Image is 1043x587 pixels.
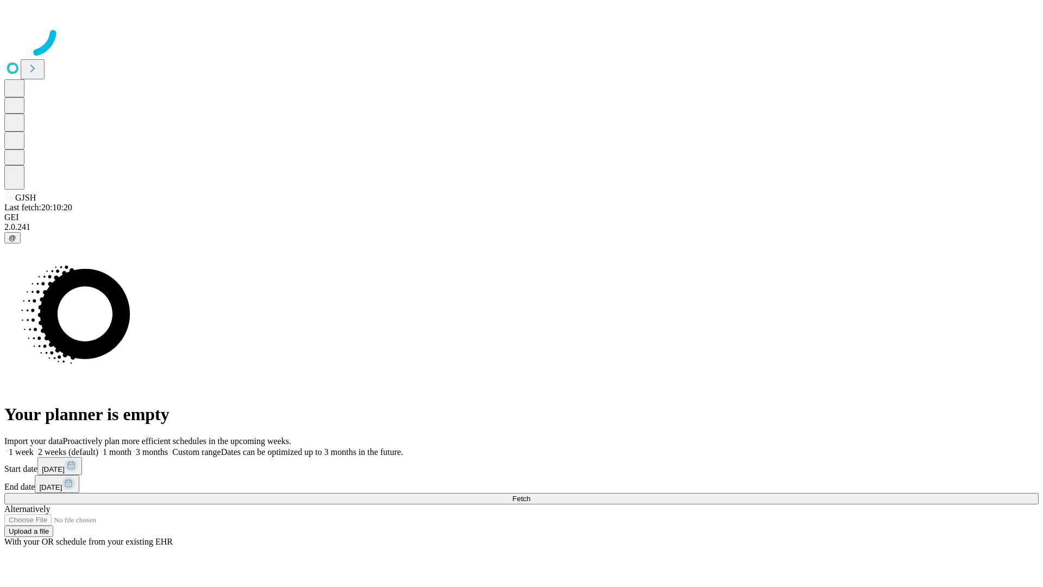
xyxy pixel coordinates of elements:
[9,447,34,457] span: 1 week
[4,457,1039,475] div: Start date
[103,447,131,457] span: 1 month
[35,475,79,493] button: [DATE]
[4,526,53,537] button: Upload a file
[4,504,50,514] span: Alternatively
[15,193,36,202] span: GJSH
[37,457,82,475] button: [DATE]
[221,447,403,457] span: Dates can be optimized up to 3 months in the future.
[4,222,1039,232] div: 2.0.241
[4,493,1039,504] button: Fetch
[4,203,72,212] span: Last fetch: 20:10:20
[4,436,63,446] span: Import your data
[4,404,1039,424] h1: Your planner is empty
[4,213,1039,222] div: GEI
[39,483,62,491] span: [DATE]
[9,234,16,242] span: @
[4,232,21,243] button: @
[512,495,530,503] span: Fetch
[4,537,173,546] span: With your OR schedule from your existing EHR
[4,475,1039,493] div: End date
[172,447,221,457] span: Custom range
[63,436,291,446] span: Proactively plan more efficient schedules in the upcoming weeks.
[42,465,65,473] span: [DATE]
[38,447,98,457] span: 2 weeks (default)
[136,447,168,457] span: 3 months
